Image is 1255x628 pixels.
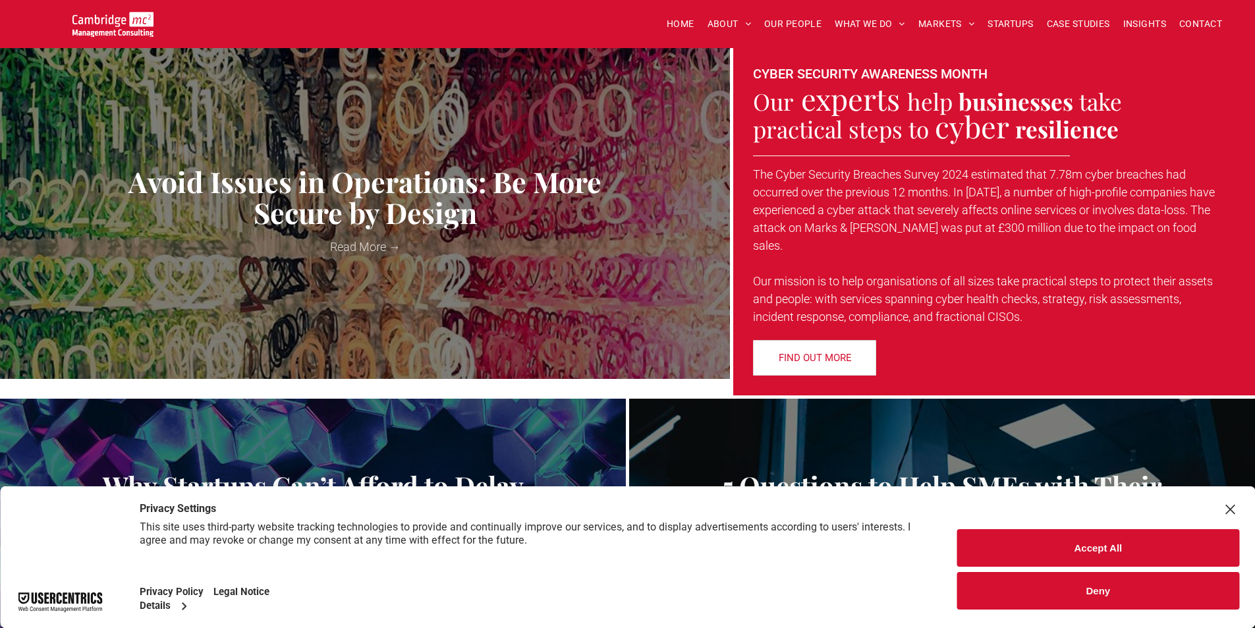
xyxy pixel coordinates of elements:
[660,14,701,34] a: HOME
[912,14,981,34] a: MARKETS
[907,86,953,117] span: help
[1040,14,1117,34] a: CASE STUDIES
[779,341,852,374] span: FIND OUT MORE
[753,274,1213,324] span: Our mission is to help organisations of all sizes take practical steps to protect their assets an...
[753,66,988,82] font: CYBER SECURITY AWARENESS MONTH
[10,471,616,529] a: Why Startups Can’t Afford to Delay Their Cyber Resilience
[753,340,876,376] a: FIND OUT MORE
[701,14,758,34] a: ABOUT
[753,86,1122,145] span: take practical steps to
[828,14,912,34] a: WHAT WE DO
[959,86,1073,117] strong: businesses
[1015,113,1119,144] strong: resilience
[758,14,828,34] a: OUR PEOPLE
[753,86,794,117] span: Our
[72,12,153,37] img: Go to Homepage
[753,167,1215,252] span: The Cyber Security Breaches Survey 2024 estimated that 7.78m cyber breaches had occurred over the...
[639,471,1245,529] a: 5 Questions to Help SMEs with Their Cyber Security
[10,166,720,229] a: Avoid Issues in Operations: Be More Secure by Design
[1117,14,1173,34] a: INSIGHTS
[935,106,1009,146] span: cyber
[801,78,900,118] span: experts
[10,238,720,256] a: Read More →
[981,14,1040,34] a: STARTUPS
[72,14,153,28] a: Your Business Transformed | Cambridge Management Consulting
[1173,14,1229,34] a: CONTACT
